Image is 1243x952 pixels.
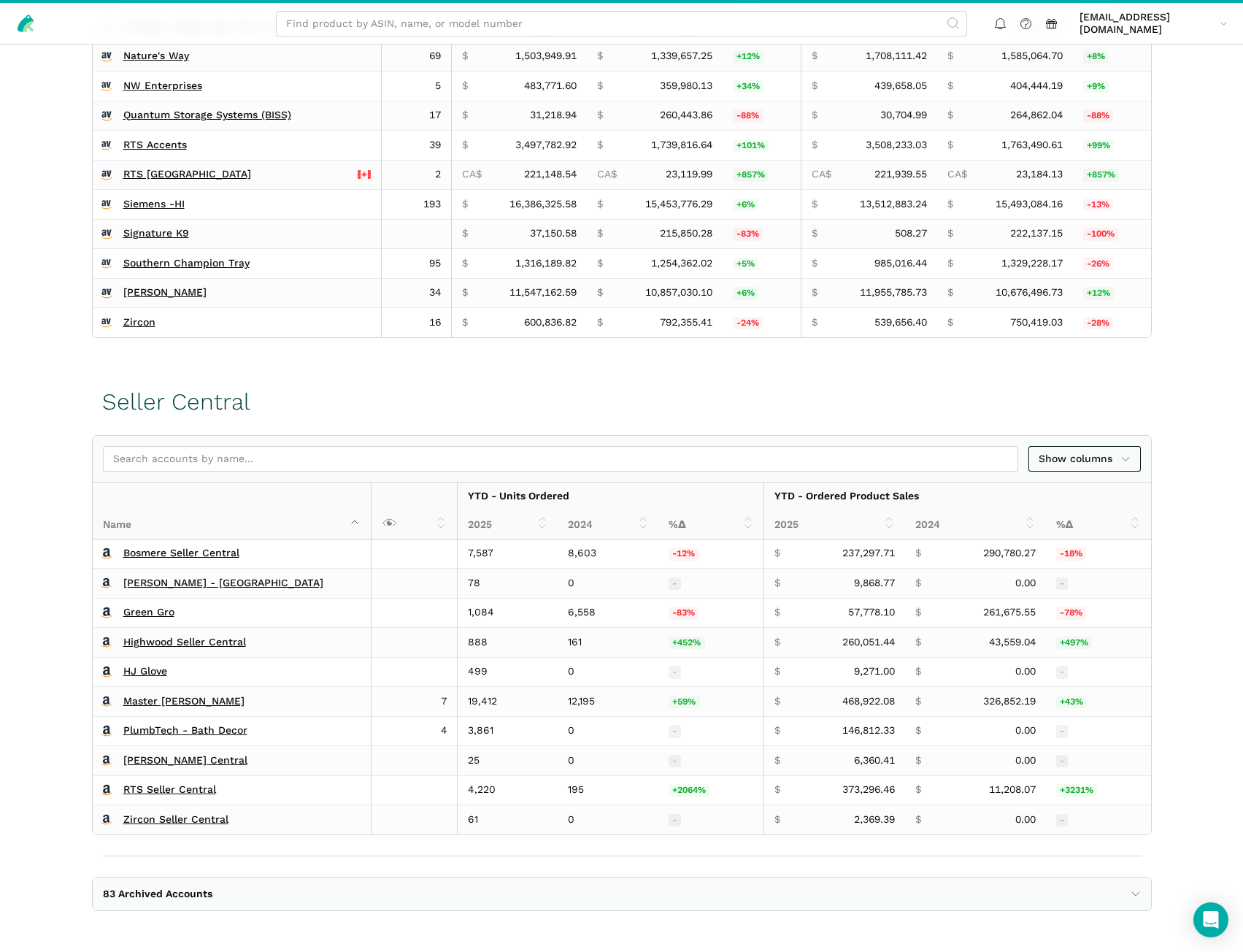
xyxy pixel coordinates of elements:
span: 23,119.99 [666,168,712,181]
td: 59.18% [658,687,764,717]
span: $ [947,198,953,211]
span: - [1056,725,1069,738]
span: 483,771.60 [524,80,577,93]
span: 6,360.41 [854,754,895,767]
span: Show columns [1039,451,1131,467]
span: 750,419.03 [1010,316,1063,329]
a: Bosmere Seller Central [123,547,239,560]
span: - [1056,814,1069,827]
span: -24% [733,317,763,330]
span: 539,656.40 [874,316,927,329]
a: Zircon Seller Central [123,813,228,826]
span: -88% [733,110,763,123]
td: 7.76% [1073,42,1151,72]
span: $ [812,316,817,329]
span: -88% [1083,110,1114,123]
span: $ [915,636,921,649]
span: $ [774,665,780,678]
span: +43% [1056,696,1088,709]
a: NW Enterprises [123,80,202,93]
span: $ [915,724,921,737]
span: +497% [1056,637,1093,650]
span: $ [812,286,817,299]
td: 195 [558,775,658,805]
span: 43,559.04 [989,636,1036,649]
td: 0 [558,657,658,687]
td: 101.04% [723,131,801,161]
span: -18% [1056,548,1087,561]
span: 31,218.94 [530,109,577,122]
span: +857% [733,169,769,182]
span: - [669,725,681,738]
span: $ [915,754,921,767]
span: -78% [1056,607,1087,620]
span: $ [915,577,921,590]
span: $ [597,80,603,93]
span: $ [597,139,603,152]
td: 6,558 [558,598,658,628]
span: 222,137.15 [1010,227,1063,240]
span: $ [915,665,921,678]
span: $ [597,227,603,240]
span: $ [774,724,780,737]
span: 260,443.86 [660,109,712,122]
span: $ [915,547,921,560]
span: +101% [733,139,769,153]
span: 221,148.54 [524,168,577,181]
span: 1,316,189.82 [515,257,577,270]
span: 359,980.13 [660,80,712,93]
a: RTS Seller Central [123,783,216,796]
span: 3,508,233.03 [866,139,927,152]
td: 6.36% [723,278,801,308]
td: 0 [558,716,658,746]
a: Southern Champion Tray [123,257,250,270]
span: $ [462,286,468,299]
span: 11,955,785.73 [860,286,927,299]
span: 2,369.39 [854,813,895,826]
span: $ [947,109,953,122]
td: -24.17% [723,308,801,337]
span: +12% [1083,287,1115,300]
td: 34 [381,278,451,308]
span: - [1056,577,1069,591]
span: $ [915,695,921,708]
td: 6.03% [723,190,801,220]
td: 25 [457,746,558,776]
span: - [669,755,681,768]
td: 19,412 [457,687,558,717]
strong: YTD - Units Ordered [468,490,569,502]
span: $ [947,316,953,329]
td: -25.90% [1073,249,1151,279]
a: Signature K9 [123,227,189,240]
td: 1,084 [457,598,558,628]
th: : activate to sort column ascending [371,483,457,540]
span: +8% [1083,50,1109,64]
a: PlumbTech - Bath Decor [123,724,247,737]
span: 1,585,064.70 [1001,50,1063,63]
th: 2024: activate to sort column ascending [558,510,658,539]
a: [PERSON_NAME] [123,286,207,299]
img: 243-canada-6dcbff6b5ddfbc3d576af9e026b5d206327223395eaa30c1e22b34077c083801.svg [358,168,371,181]
span: 1,739,816.64 [651,139,712,152]
span: +99% [1083,139,1115,153]
th: 2024: activate to sort column ascending [905,510,1046,539]
span: $ [462,50,468,63]
td: -99.77% [1073,219,1151,249]
span: $ [597,316,603,329]
span: -100% [1083,228,1119,241]
span: 215,850.28 [660,227,712,240]
th: %Δ: activate to sort column ascending [658,510,764,539]
span: 221,939.55 [874,168,927,181]
td: -28.09% [1073,308,1151,337]
a: Highwood Seller Central [123,636,246,649]
a: RTS Accents [123,139,187,152]
span: 985,016.44 [874,257,927,270]
td: 2 [381,160,451,190]
th: 2025: activate to sort column ascending [764,510,905,539]
input: Find product by ASIN, name, or model number [276,11,967,37]
td: 61 [457,805,558,834]
span: +2064% [669,784,710,797]
span: 11,208.07 [989,783,1036,796]
td: - [658,805,764,834]
span: 1,708,111.42 [866,50,927,63]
